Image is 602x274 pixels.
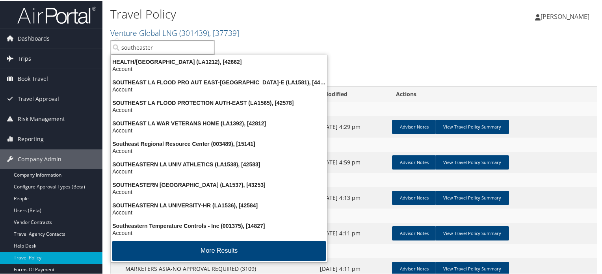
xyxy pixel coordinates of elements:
[18,68,48,88] span: Book Travel
[106,188,332,195] div: Account
[106,181,332,188] div: SOUTHEASTERN [GEOGRAPHIC_DATA] (LA1537), [43253]
[106,85,332,92] div: Account
[435,155,509,169] a: View Travel Policy Summary
[106,78,332,85] div: SOUTHEAST LA FLOOD PRO AUT EAST-[GEOGRAPHIC_DATA]-E (LA1581), [44275]
[111,243,597,257] td: MARKETERS ASIA
[111,39,214,54] input: Search Accounts
[18,28,50,48] span: Dashboards
[389,86,597,101] th: Actions
[209,27,239,37] span: , [ 37739 ]
[106,106,332,113] div: Account
[316,186,389,208] td: [DATE] 4:13 pm
[316,86,389,101] th: Modified: activate to sort column ascending
[18,48,31,68] span: Trips
[392,190,437,204] a: Advisor Notes
[106,222,332,229] div: Southeastern Temperature Controls - Inc (001375), [14827]
[435,119,509,133] a: View Travel Policy Summary
[111,101,597,116] td: CEO
[18,88,59,108] span: Travel Approval
[392,226,437,240] a: Advisor Notes
[106,229,332,236] div: Account
[106,99,332,106] div: SOUTHEAST LA FLOOD PROTECTION AUTH-EAST (LA1565), [42578]
[106,58,332,65] div: HEALTH/[GEOGRAPHIC_DATA] (LA1212), [42662]
[110,27,239,37] a: Venture Global LNG
[106,160,332,167] div: SOUTHEASTERN LA UNIV ATHLETICS (LA1538), [42583]
[111,137,597,151] td: DEFAULT
[18,149,61,168] span: Company Admin
[106,140,332,147] div: Southeast Regional Resource Center (003489), [15141]
[435,190,509,204] a: View Travel Policy Summary
[106,208,332,215] div: Account
[106,147,332,154] div: Account
[316,222,389,243] td: [DATE] 4:11 pm
[106,65,332,72] div: Account
[106,126,332,133] div: Account
[106,201,332,208] div: SOUTHEASTERN LA UNIVERSITY-HR (LA1536), [42584]
[316,116,389,137] td: [DATE] 4:29 pm
[392,155,437,169] a: Advisor Notes
[541,11,589,20] span: [PERSON_NAME]
[179,27,209,37] span: ( 301439 )
[435,226,509,240] a: View Travel Policy Summary
[111,172,597,186] td: EVP AND ABOVE
[106,167,332,174] div: Account
[112,240,326,260] button: More Results
[535,4,597,28] a: [PERSON_NAME]
[111,208,597,222] td: MARKETERS
[110,5,435,22] h1: Travel Policy
[18,129,44,148] span: Reporting
[17,5,96,24] img: airportal-logo.png
[106,119,332,126] div: SOUTHEAST LA WAR VETERANS HOME (LA1392), [42812]
[392,119,437,133] a: Advisor Notes
[316,151,389,172] td: [DATE] 4:59 pm
[18,108,65,128] span: Risk Management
